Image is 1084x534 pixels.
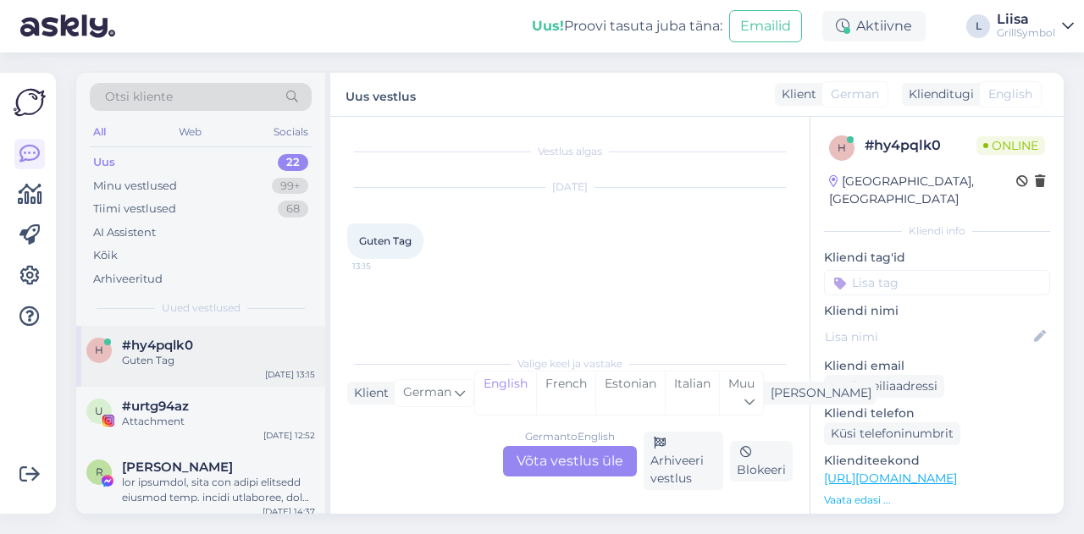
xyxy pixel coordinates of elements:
div: Aktiivne [822,11,926,41]
div: Uus [93,154,115,171]
div: Valige keel ja vastake [347,356,793,372]
div: Klienditugi [902,85,974,103]
span: Uued vestlused [162,300,241,316]
a: LiisaGrillSymbol [997,13,1074,40]
div: [DATE] 14:37 [263,505,315,518]
div: L [966,14,990,38]
button: Emailid [729,10,802,42]
div: Küsi telefoninumbrit [824,422,960,445]
p: Vaata edasi ... [824,493,1050,508]
span: h [838,141,846,154]
p: Kliendi tag'id [824,249,1050,267]
span: h [95,344,103,356]
div: Arhiveeri vestlus [644,432,723,490]
span: #hy4pqlk0 [122,338,193,353]
div: Kõik [93,247,118,264]
div: Vestlus algas [347,144,793,159]
span: Online [976,136,1045,155]
div: Blokeeri [730,441,793,482]
div: Guten Tag [122,353,315,368]
p: Klienditeekond [824,452,1050,470]
div: Küsi meiliaadressi [824,375,944,398]
div: Proovi tasuta juba täna: [532,16,722,36]
div: Socials [270,121,312,143]
div: All [90,121,109,143]
div: Arhiveeritud [93,271,163,288]
div: AI Assistent [93,224,156,241]
div: English [475,372,536,415]
div: Klient [775,85,816,103]
div: Web [175,121,205,143]
span: German [403,383,451,402]
div: [DATE] 12:52 [263,429,315,442]
div: # hy4pqlk0 [865,135,976,156]
span: R [96,465,103,478]
p: Kliendi email [824,357,1050,375]
div: Attachment [122,414,315,429]
div: Tiimi vestlused [93,201,176,217]
div: 68 [278,201,308,217]
div: [PERSON_NAME] [764,384,871,402]
b: Uus! [532,18,564,34]
div: Liisa [997,13,1055,26]
div: French [536,372,595,415]
label: Uus vestlus [346,83,416,106]
a: [URL][DOMAIN_NAME] [824,471,957,486]
img: Askly Logo [14,86,46,118]
div: 99+ [272,178,308,195]
span: u [95,405,103,417]
div: [DATE] 13:15 [265,368,315,381]
span: #urtg94az [122,399,189,414]
span: German [831,85,879,103]
div: Klient [347,384,389,402]
p: Kliendi telefon [824,405,1050,422]
span: Muu [728,376,755,391]
span: Otsi kliente [105,88,173,106]
span: English [988,85,1032,103]
div: German to English [525,429,615,444]
p: Kliendi nimi [824,302,1050,320]
div: Kliendi info [824,223,1050,239]
input: Lisa tag [824,270,1050,295]
div: [DATE] [347,179,793,195]
div: Italian [665,372,719,415]
div: Estonian [595,372,665,415]
div: Minu vestlused [93,178,177,195]
div: GrillSymbol [997,26,1055,40]
div: Võta vestlus üle [503,446,637,476]
span: 13:15 [352,260,416,273]
span: Guten Tag [359,234,412,247]
input: Lisa nimi [825,328,1031,346]
div: [GEOGRAPHIC_DATA], [GEOGRAPHIC_DATA] [829,173,1016,208]
span: Robert Szulc [122,460,233,475]
div: lor ipsumdol, sita con adipi elitsedd eiusmod temp. incidi utlaboree, dol magnaa enima minim veni... [122,475,315,505]
div: 22 [278,154,308,171]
